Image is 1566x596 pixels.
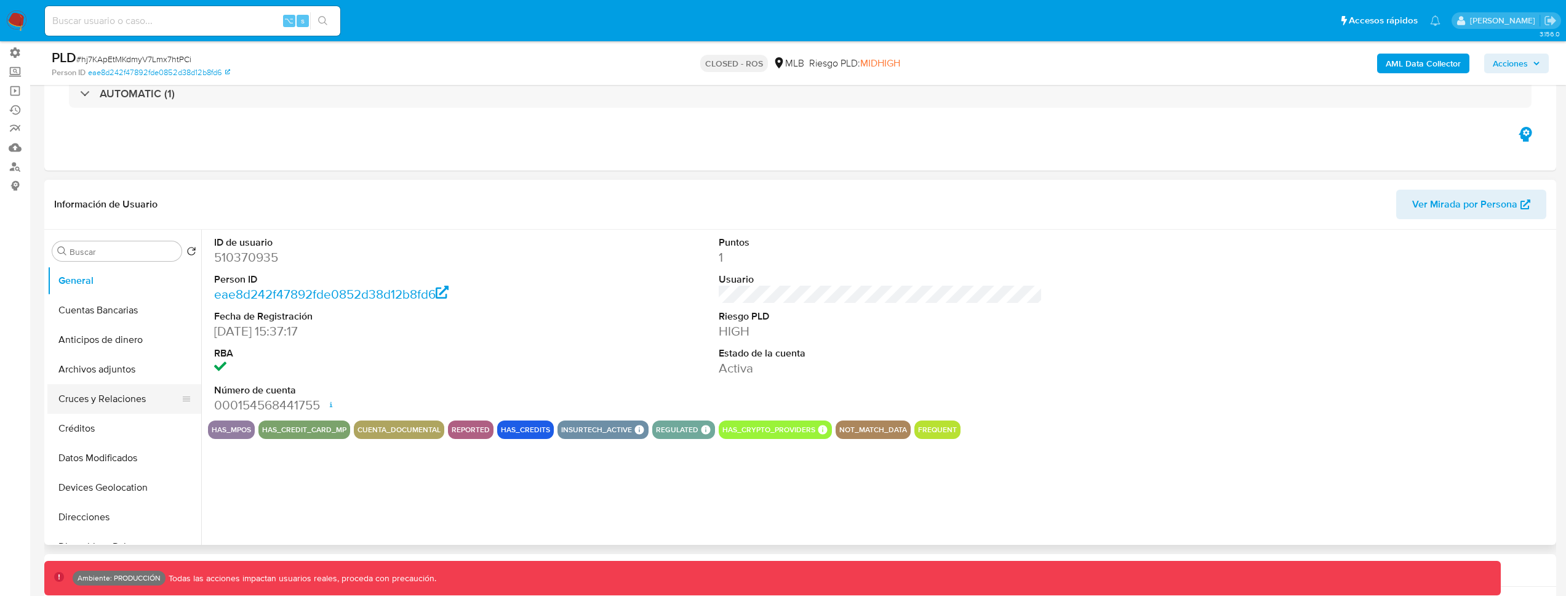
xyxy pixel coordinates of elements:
[452,427,490,432] button: reported
[1386,54,1461,73] b: AML Data Collector
[809,57,900,70] span: Riesgo PLD:
[214,347,538,360] dt: RBA
[1349,14,1418,27] span: Accesos rápidos
[47,502,201,532] button: Direcciones
[52,47,76,67] b: PLD
[1470,15,1540,26] p: kevin.palacios@mercadolibre.com
[1544,14,1557,27] a: Salir
[719,236,1043,249] dt: Puntos
[76,53,191,65] span: # hj7KApEtMKdmyV7Lmx7htPCi
[214,384,538,397] dt: Número de cuenta
[722,427,815,432] button: has_crypto_providers
[214,285,449,303] a: eae8d242f47892fde0852d38d12b8fd6
[52,67,86,78] b: Person ID
[214,323,538,340] dd: [DATE] 15:37:17
[719,273,1043,286] dt: Usuario
[719,249,1043,266] dd: 1
[214,249,538,266] dd: 510370935
[47,266,201,296] button: General
[1540,29,1560,39] span: 3.156.0
[47,473,201,502] button: Devices Geolocation
[839,427,907,432] button: not_match_data
[719,347,1043,360] dt: Estado de la cuenta
[214,236,538,249] dt: ID de usuario
[70,246,177,257] input: Buscar
[719,323,1043,340] dd: HIGH
[700,55,768,72] p: CLOSED - ROS
[47,443,201,473] button: Datos Modificados
[1430,15,1440,26] a: Notificaciones
[47,325,201,355] button: Anticipos de dinero
[656,427,698,432] button: regulated
[310,12,335,30] button: search-icon
[719,310,1043,323] dt: Riesgo PLD
[100,87,175,100] h3: AUTOMATIC (1)
[214,310,538,323] dt: Fecha de Registración
[719,360,1043,377] dd: Activa
[214,397,538,414] dd: 000154568441755
[45,13,340,29] input: Buscar usuario o caso...
[166,573,436,584] p: Todas las acciones impactan usuarios reales, proceda con precaución.
[1484,54,1549,73] button: Acciones
[1396,190,1546,219] button: Ver Mirada por Persona
[561,427,632,432] button: insurtech_active
[773,57,804,70] div: MLB
[78,576,161,581] p: Ambiente: PRODUCCIÓN
[69,79,1532,108] div: AUTOMATIC (1)
[301,15,305,26] span: s
[47,532,201,562] button: Dispositivos Point
[214,273,538,286] dt: Person ID
[212,427,251,432] button: has_mpos
[262,427,346,432] button: has_credit_card_mp
[47,355,201,384] button: Archivos adjuntos
[1412,190,1517,219] span: Ver Mirada por Persona
[47,384,191,414] button: Cruces y Relaciones
[57,246,67,256] button: Buscar
[918,427,957,432] button: frequent
[1493,54,1528,73] span: Acciones
[358,427,441,432] button: cuenta_documental
[47,296,201,325] button: Cuentas Bancarias
[88,67,230,78] a: eae8d242f47892fde0852d38d12b8fd6
[54,198,158,211] h1: Información de Usuario
[860,56,900,70] span: MIDHIGH
[47,414,201,443] button: Créditos
[284,15,294,26] span: ⌥
[1377,54,1469,73] button: AML Data Collector
[501,427,550,432] button: has_credits
[186,246,196,260] button: Volver al orden por defecto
